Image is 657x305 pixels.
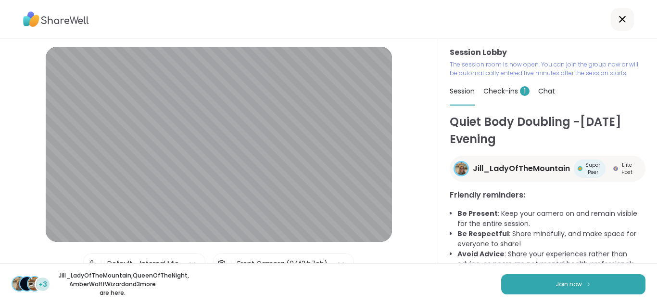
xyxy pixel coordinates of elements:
[578,166,582,171] img: Super Peer
[457,249,505,259] b: Avoid Advice
[237,259,328,269] div: Front Camera (04f2:b7eb)
[13,277,26,291] img: Jill_LadyOfTheMountain
[584,161,602,176] span: Super Peer
[483,86,530,96] span: Check-ins
[100,254,102,273] span: |
[457,209,498,218] b: Be Present
[217,254,226,273] img: Camera
[88,254,96,273] img: Microphone
[450,156,645,182] a: Jill_LadyOfTheMountainJill_LadyOfTheMountainSuper PeerSuper PeerElite HostElite Host
[450,60,645,78] p: The session room is now open. You can join the group now or will be automatically entered five mi...
[520,86,530,96] span: 1
[556,280,582,289] span: Join now
[620,161,634,176] span: Elite Host
[457,229,509,239] b: Be Respectful
[230,254,232,273] span: |
[107,259,179,269] div: Default - Internal Mic
[38,279,47,290] span: +3
[538,86,555,96] span: Chat
[457,229,645,249] li: : Share mindfully, and make space for everyone to share!
[586,281,592,287] img: ShareWell Logomark
[20,277,34,291] img: QueenOfTheNight
[501,274,645,294] button: Join now
[23,8,89,30] img: ShareWell Logo
[457,209,645,229] li: : Keep your camera on and remain visible for the entire session.
[457,249,645,269] li: : Share your experiences rather than advice, as peers are not mental health professionals.
[450,86,475,96] span: Session
[450,113,645,148] h1: Quiet Body Doubling -[DATE] Evening
[28,277,41,291] img: AmberWolffWizard
[59,271,166,297] p: Jill_LadyOfTheMountain , QueenOfTheNight , AmberWolffWizard and 3 more are here.
[455,162,467,175] img: Jill_LadyOfTheMountain
[613,166,618,171] img: Elite Host
[450,189,645,201] h3: Friendly reminders:
[473,163,570,174] span: Jill_LadyOfTheMountain
[450,47,645,58] h3: Session Lobby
